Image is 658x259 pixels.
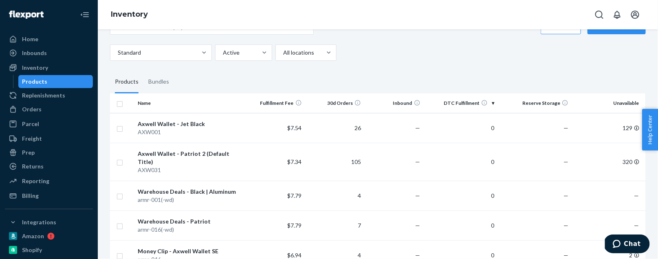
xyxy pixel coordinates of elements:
[246,93,305,113] th: Fulfillment Fee
[138,196,243,204] div: armr-001(-wd)
[117,49,118,57] input: Standard
[5,175,93,188] a: Reporting
[22,177,49,185] div: Reporting
[135,93,246,113] th: Name
[5,117,93,131] a: Parcel
[9,11,44,19] img: Flexport logo
[605,235,650,255] iframe: Opens a widget where you can chat to one of our agents
[288,252,302,259] span: $6.94
[563,252,568,259] span: —
[138,128,243,136] div: AXW001
[497,93,572,113] th: Reserve Storage
[115,71,139,93] div: Products
[563,222,568,229] span: —
[563,192,568,199] span: —
[305,143,364,181] td: 105
[111,10,148,19] a: Inventory
[305,93,364,113] th: 30d Orders
[288,192,302,199] span: $7.79
[572,113,646,143] td: 129
[22,232,44,240] div: Amazon
[424,210,498,240] td: 0
[282,49,283,57] input: All locations
[627,7,643,23] button: Open account menu
[572,93,646,113] th: Unavailable
[138,150,243,166] div: Axwell Wallet - Patriot 2 (Default Title)
[642,109,658,151] button: Help Center
[77,7,93,23] button: Close Navigation
[5,244,93,257] a: Shopify
[22,246,42,254] div: Shopify
[22,105,42,113] div: Orders
[5,132,93,145] a: Freight
[138,226,243,234] div: armr-016(-wd)
[22,77,48,86] div: Products
[22,91,65,100] div: Replenishments
[5,189,93,202] a: Billing
[138,188,243,196] div: Warehouse Deals - Black | Aluminum
[305,113,364,143] td: 26
[288,158,302,165] span: $7.34
[416,222,420,229] span: —
[138,120,243,128] div: Axwell Wallet - Jet Black
[22,218,56,226] div: Integrations
[138,166,243,174] div: AXW031
[305,210,364,240] td: 7
[288,222,302,229] span: $7.79
[364,93,423,113] th: Inbound
[563,158,568,165] span: —
[609,7,625,23] button: Open notifications
[22,162,44,170] div: Returns
[634,222,639,229] span: —
[222,49,223,57] input: Active
[138,217,243,226] div: Warehouse Deals - Patriot
[5,216,93,229] button: Integrations
[18,75,93,88] a: Products
[5,103,93,116] a: Orders
[5,230,93,243] a: Amazon
[416,192,420,199] span: —
[416,124,420,131] span: —
[138,247,243,255] div: Money Clip - Axwell Wallet SE
[5,61,93,74] a: Inventory
[305,181,364,210] td: 4
[22,64,48,72] div: Inventory
[148,71,169,93] div: Bundles
[22,120,39,128] div: Parcel
[424,113,498,143] td: 0
[424,93,498,113] th: DTC Fulfillment
[5,146,93,159] a: Prep
[288,124,302,131] span: $7.54
[5,160,93,173] a: Returns
[591,7,607,23] button: Open Search Box
[104,3,154,27] ol: breadcrumbs
[424,143,498,181] td: 0
[416,252,420,259] span: —
[424,181,498,210] td: 0
[634,192,639,199] span: —
[22,35,38,43] div: Home
[22,49,47,57] div: Inbounds
[563,124,568,131] span: —
[22,148,35,157] div: Prep
[22,135,42,143] div: Freight
[22,192,39,200] div: Billing
[416,158,420,165] span: —
[5,89,93,102] a: Replenishments
[572,143,646,181] td: 320
[5,33,93,46] a: Home
[5,46,93,60] a: Inbounds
